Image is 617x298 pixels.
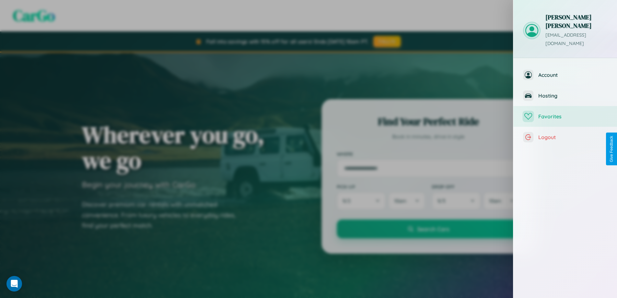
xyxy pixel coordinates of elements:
span: Favorites [538,113,607,120]
div: Give Feedback [609,136,614,162]
span: Logout [538,134,607,140]
p: [EMAIL_ADDRESS][DOMAIN_NAME] [545,31,607,48]
button: Favorites [513,106,617,127]
span: Hosting [538,92,607,99]
button: Hosting [513,85,617,106]
button: Logout [513,127,617,148]
h3: [PERSON_NAME] [PERSON_NAME] [545,13,607,30]
button: Account [513,65,617,85]
div: Open Intercom Messenger [6,276,22,292]
span: Account [538,72,607,78]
